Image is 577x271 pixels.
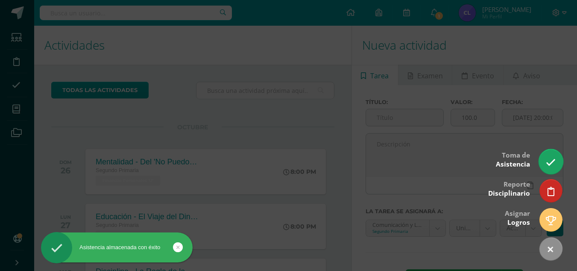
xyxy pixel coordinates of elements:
div: Asignar [505,203,530,231]
span: Asistencia [496,160,530,169]
div: Reporte [488,174,530,202]
div: Toma de [496,145,530,173]
div: Asistencia almacenada con éxito [41,244,193,251]
span: Disciplinario [488,189,530,198]
span: Logros [507,218,530,227]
